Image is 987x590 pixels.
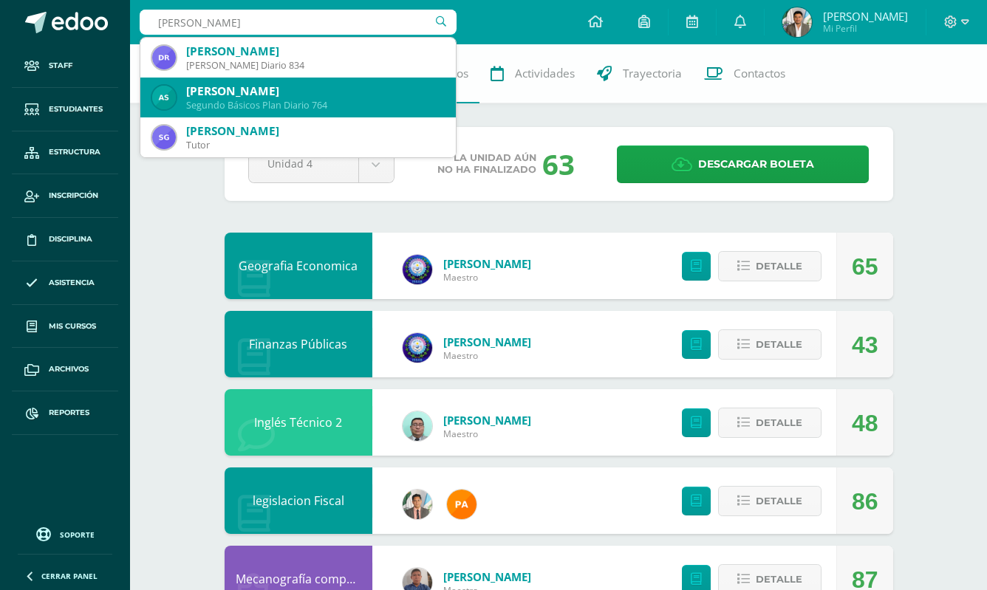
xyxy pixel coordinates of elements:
[49,277,95,289] span: Asistencia
[12,305,118,349] a: Mis cursos
[852,233,878,300] div: 65
[586,44,693,103] a: Trayectoria
[12,88,118,131] a: Estudiantes
[479,44,586,103] a: Actividades
[617,145,869,183] a: Descargar boleta
[225,311,372,377] div: Finanzas Públicas
[186,99,444,112] div: Segundo Básicos Plan Diario 764
[443,428,531,440] span: Maestro
[186,83,444,99] div: [PERSON_NAME]
[718,486,822,516] button: Detalle
[403,333,432,363] img: 38991008722c8d66f2d85f4b768620e4.png
[239,258,358,274] a: Geografia Economica
[756,487,802,515] span: Detalle
[852,390,878,456] div: 48
[734,66,785,81] span: Contactos
[403,490,432,519] img: d725921d36275491089fe2b95fc398a7.png
[756,331,802,358] span: Detalle
[693,44,796,103] a: Contactos
[12,218,118,261] a: Disciplina
[12,391,118,435] a: Reportes
[41,571,98,581] span: Cerrar panel
[18,524,112,543] a: Soporte
[152,86,176,109] img: e0c9c4b3f139d2e45c3d33b46bab92ce.png
[254,414,342,431] a: Inglés Técnico 2
[515,66,575,81] span: Actividades
[443,271,531,284] span: Maestro
[542,145,575,183] div: 63
[443,335,531,349] a: [PERSON_NAME]
[443,256,531,271] a: [PERSON_NAME]
[437,152,536,176] span: La unidad aún no ha finalizado
[698,146,814,182] span: Descargar boleta
[852,468,878,535] div: 86
[186,59,444,72] div: [PERSON_NAME] Diario 834
[623,66,682,81] span: Trayectoria
[756,253,802,280] span: Detalle
[140,10,457,35] input: Busca un usuario...
[225,389,372,456] div: Inglés Técnico 2
[718,408,822,438] button: Detalle
[12,261,118,305] a: Asistencia
[249,336,347,352] a: Finanzas Públicas
[12,174,118,218] a: Inscripción
[152,46,176,69] img: 9cd70511ceb3bad75a68d51cd5298682.png
[447,490,477,519] img: 81049356b3b16f348f04480ea0cb6817.png
[152,126,176,149] img: 9a7a33380a2503b84224077170f50d08.png
[443,413,531,428] a: [PERSON_NAME]
[823,22,908,35] span: Mi Perfil
[186,123,444,139] div: [PERSON_NAME]
[225,233,372,299] div: Geografia Economica
[12,348,118,391] a: Archivos
[756,409,802,436] span: Detalle
[49,233,92,245] span: Disciplina
[12,44,118,88] a: Staff
[49,320,96,332] span: Mis cursos
[49,146,100,158] span: Estructura
[403,255,432,284] img: 38991008722c8d66f2d85f4b768620e4.png
[852,312,878,378] div: 43
[253,493,344,509] a: legislacion Fiscal
[49,190,98,202] span: Inscripción
[236,571,400,587] a: Mecanografía computarizada
[782,7,812,37] img: 341803f27e08dd26eb2f05462dd2ab6d.png
[443,349,531,362] span: Maestro
[49,407,89,419] span: Reportes
[12,131,118,175] a: Estructura
[60,529,95,540] span: Soporte
[267,146,340,181] span: Unidad 4
[49,103,103,115] span: Estudiantes
[718,251,822,281] button: Detalle
[49,363,89,375] span: Archivos
[225,467,372,534] div: legislacion Fiscal
[403,411,432,441] img: d4d564538211de5578f7ad7a2fdd564e.png
[186,44,444,59] div: [PERSON_NAME]
[718,329,822,360] button: Detalle
[443,569,531,584] a: [PERSON_NAME]
[249,146,394,182] a: Unidad 4
[823,9,908,24] span: [PERSON_NAME]
[186,139,444,151] div: Tutor
[49,60,72,72] span: Staff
